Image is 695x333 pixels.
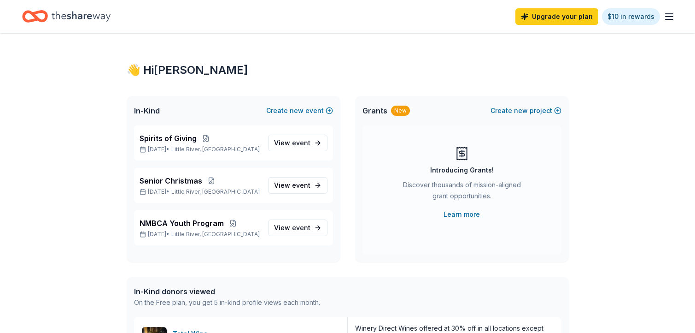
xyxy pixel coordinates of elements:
[140,146,261,153] p: [DATE] •
[140,133,197,144] span: Spirits of Giving
[444,209,480,220] a: Learn more
[268,177,327,194] a: View event
[292,181,310,189] span: event
[274,137,310,149] span: View
[140,175,202,186] span: Senior Christmas
[171,188,260,196] span: Little River, [GEOGRAPHIC_DATA]
[514,105,528,116] span: new
[22,6,111,27] a: Home
[274,180,310,191] span: View
[268,135,327,151] a: View event
[140,218,224,229] span: NMBCA Youth Program
[266,105,333,116] button: Createnewevent
[171,231,260,238] span: Little River, [GEOGRAPHIC_DATA]
[127,63,569,77] div: 👋 Hi [PERSON_NAME]
[274,222,310,233] span: View
[399,179,525,205] div: Discover thousands of mission-aligned grant opportunities.
[292,139,310,147] span: event
[134,105,160,116] span: In-Kind
[515,8,598,25] a: Upgrade your plan
[171,146,260,153] span: Little River, [GEOGRAPHIC_DATA]
[362,105,387,116] span: Grants
[268,220,327,236] a: View event
[602,8,660,25] a: $10 in rewards
[491,105,561,116] button: Createnewproject
[430,165,494,176] div: Introducing Grants!
[391,106,410,116] div: New
[140,231,261,238] p: [DATE] •
[292,224,310,232] span: event
[290,105,304,116] span: new
[134,286,320,297] div: In-Kind donors viewed
[140,188,261,196] p: [DATE] •
[134,297,320,308] div: On the Free plan, you get 5 in-kind profile views each month.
